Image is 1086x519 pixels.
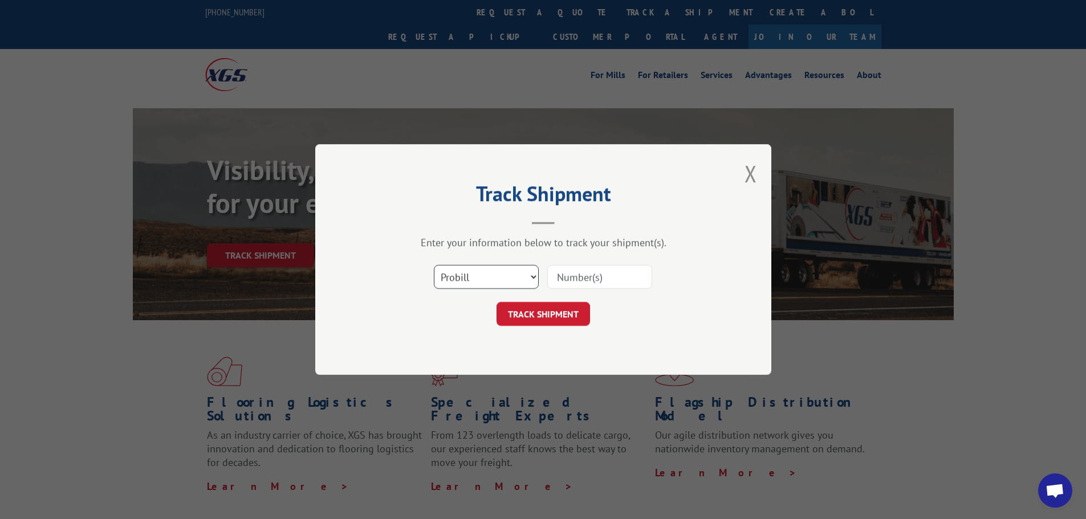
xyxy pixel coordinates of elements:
div: Enter your information below to track your shipment(s). [372,236,714,249]
button: TRACK SHIPMENT [497,302,590,326]
div: Open chat [1038,473,1072,508]
h2: Track Shipment [372,186,714,207]
input: Number(s) [547,265,652,289]
button: Close modal [745,158,757,189]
